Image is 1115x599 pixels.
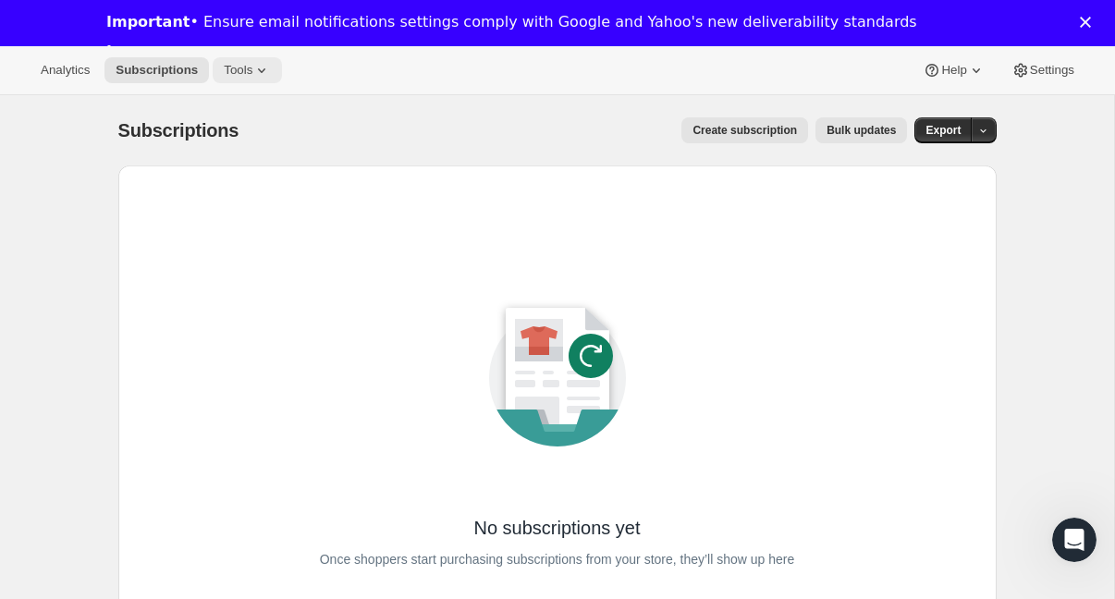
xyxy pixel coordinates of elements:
[1052,518,1097,562] iframe: Intercom live chat
[116,63,198,78] span: Subscriptions
[681,117,808,143] button: Create subscription
[941,63,966,78] span: Help
[224,63,252,78] span: Tools
[213,57,282,83] button: Tools
[41,63,90,78] span: Analytics
[1000,57,1085,83] button: Settings
[1030,63,1074,78] span: Settings
[473,515,640,541] p: No subscriptions yet
[827,123,896,138] span: Bulk updates
[692,123,797,138] span: Create subscription
[118,120,239,141] span: Subscriptions
[106,13,190,31] b: Important
[106,43,202,63] a: Learn more
[30,57,101,83] button: Analytics
[914,117,972,143] button: Export
[320,546,795,572] p: Once shoppers start purchasing subscriptions from your store, they’ll show up here
[815,117,907,143] button: Bulk updates
[104,57,209,83] button: Subscriptions
[912,57,996,83] button: Help
[925,123,961,138] span: Export
[106,13,917,31] div: • Ensure email notifications settings comply with Google and Yahoo's new deliverability standards
[1080,17,1098,28] div: Close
